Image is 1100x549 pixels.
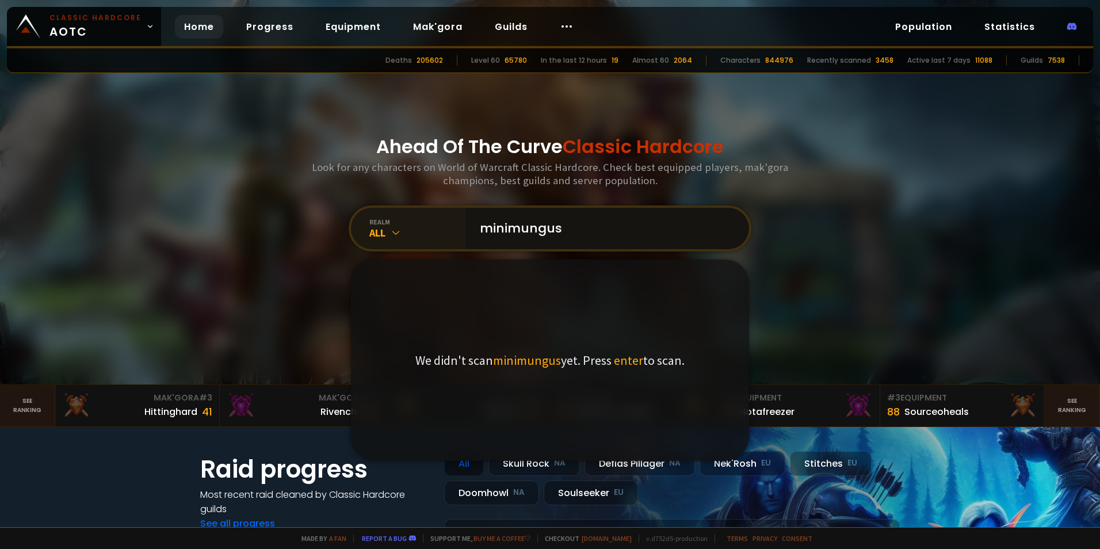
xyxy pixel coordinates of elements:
small: EU [761,457,771,469]
h3: Look for any characters on World of Warcraft Classic Hardcore. Check best equipped players, mak'g... [307,161,793,187]
a: Classic HardcoreAOTC [7,7,161,46]
div: 3458 [876,55,893,66]
div: Sourceoheals [904,405,969,419]
a: Report a bug [362,534,407,543]
div: 844976 [765,55,793,66]
div: Equipment [722,392,873,404]
div: Level 60 [471,55,500,66]
div: Soulseeker [544,481,638,505]
div: realm [369,218,466,226]
div: Recently scanned [807,55,871,66]
span: Support me, [423,534,530,543]
a: Mak'Gora#2Rivench100 [220,385,385,426]
div: Deaths [385,55,412,66]
div: 88 [887,404,900,420]
small: EU [614,487,624,498]
div: All [369,226,466,239]
div: 41 [202,404,212,420]
div: All [444,451,484,476]
small: EU [847,457,857,469]
small: NA [554,457,566,469]
div: Mak'Gora [62,392,213,404]
a: Terms [727,534,748,543]
div: 19 [612,55,618,66]
a: Progress [237,15,303,39]
a: Home [175,15,223,39]
div: 2064 [674,55,692,66]
div: Characters [720,55,761,66]
div: 11088 [975,55,992,66]
div: 7538 [1048,55,1065,66]
div: Defias Pillager [585,451,695,476]
a: Equipment [316,15,390,39]
small: NA [669,457,681,469]
h1: Raid progress [200,451,430,487]
a: Privacy [753,534,777,543]
span: v. d752d5 - production [639,534,708,543]
a: Seeranking [1045,385,1100,426]
div: Nek'Rosh [700,451,785,476]
h1: Ahead Of The Curve [376,133,724,161]
a: Statistics [975,15,1044,39]
span: AOTC [49,13,142,40]
a: Population [886,15,961,39]
small: Classic Hardcore [49,13,142,23]
span: enter [614,352,643,368]
span: # 3 [199,392,212,403]
div: Active last 7 days [907,55,971,66]
a: Guilds [486,15,537,39]
span: Checkout [537,534,632,543]
div: Almost 60 [632,55,669,66]
span: # 3 [887,392,900,403]
a: Consent [782,534,812,543]
small: NA [513,487,525,498]
div: Rivench [320,405,357,419]
a: [DOMAIN_NAME] [582,534,632,543]
h4: Most recent raid cleaned by Classic Hardcore guilds [200,487,430,516]
div: 205602 [417,55,443,66]
input: Search a character... [473,208,735,249]
div: Equipment [887,392,1038,404]
a: #2Equipment88Notafreezer [715,385,880,426]
div: Notafreezer [739,405,795,419]
a: #3Equipment88Sourceoheals [880,385,1045,426]
div: Guilds [1021,55,1043,66]
span: Classic Hardcore [563,134,724,159]
div: Doomhowl [444,481,539,505]
a: Buy me a coffee [473,534,530,543]
p: We didn't scan yet. Press to scan. [415,352,685,368]
div: Skull Rock [488,451,580,476]
div: 65780 [505,55,527,66]
a: a fan [329,534,346,543]
div: Hittinghard [144,405,197,419]
div: Stitches [790,451,872,476]
span: Made by [295,534,346,543]
a: See all progress [200,517,275,530]
a: Mak'gora [404,15,472,39]
div: In the last 12 hours [541,55,607,66]
div: Mak'Gora [227,392,377,404]
a: Mak'Gora#3Hittinghard41 [55,385,220,426]
span: minimungus [493,352,561,368]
